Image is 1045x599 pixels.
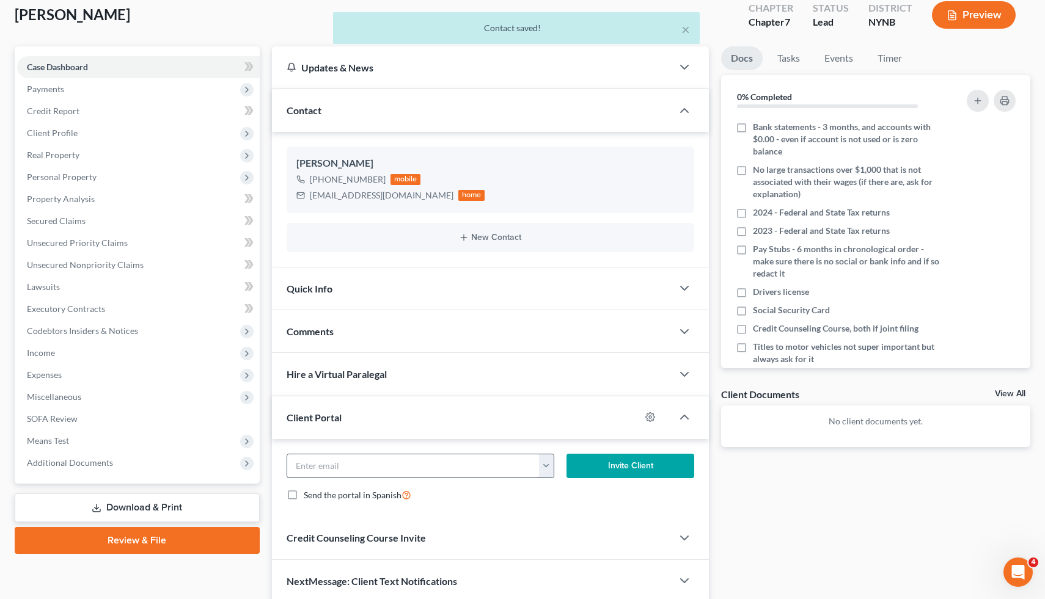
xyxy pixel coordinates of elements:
span: Unsecured Priority Claims [27,238,128,248]
span: Unsecured Nonpriority Claims [27,260,144,270]
a: Download & Print [15,493,260,522]
a: Docs [721,46,763,70]
div: mobile [391,174,421,185]
a: Lawsuits [17,276,260,298]
input: Enter email [287,454,540,477]
span: Send the portal in Spanish [304,490,402,500]
div: Status [813,1,849,15]
span: Titles to motor vehicles not super important but always ask for it [753,341,942,365]
span: [PERSON_NAME] [15,5,130,23]
button: × [681,22,690,37]
span: Lawsuits [27,281,60,292]
span: Secured Claims [27,216,86,226]
span: Personal Property [27,172,97,182]
span: Credit Report [27,106,79,116]
span: Miscellaneous [27,391,81,402]
span: Hire a Virtual Paralegal [287,368,387,380]
iframe: Intercom live chat [1003,557,1033,587]
span: Comments [287,325,334,337]
span: Client Profile [27,128,78,138]
button: Preview [932,1,1016,29]
div: home [458,190,485,201]
a: Timer [868,46,912,70]
p: No client documents yet. [731,415,1021,427]
span: Executory Contracts [27,303,105,314]
span: No large transactions over $1,000 that is not associated with their wages (if there are, ask for ... [753,164,942,200]
a: Review & File [15,527,260,554]
span: NextMessage: Client Text Notifications [287,575,457,587]
span: Real Property [27,150,79,160]
div: [EMAIL_ADDRESS][DOMAIN_NAME] [310,189,453,201]
strong: 0% Completed [737,92,792,102]
div: Updates & News [287,61,658,74]
span: Drivers license [753,286,809,298]
span: Credit Counseling Course, both if joint filing [753,322,919,335]
span: Quick Info [287,283,332,294]
span: SOFA Review [27,413,78,424]
a: Unsecured Priority Claims [17,232,260,254]
a: Executory Contracts [17,298,260,320]
span: 2024 - Federal and State Tax returns [753,206,890,219]
a: SOFA Review [17,408,260,430]
span: Expenses [27,369,62,380]
span: Pay Stubs - 6 months in chronological order - make sure there is no social or bank info and if so... [753,243,942,280]
a: Case Dashboard [17,56,260,78]
span: Property Analysis [27,194,95,204]
div: [PERSON_NAME] [296,156,685,171]
span: Credit Counseling Course Invite [287,532,426,543]
a: Unsecured Nonpriority Claims [17,254,260,276]
a: Property Analysis [17,188,260,210]
span: 2023 - Federal and State Tax returns [753,225,890,237]
span: Contact [287,104,321,116]
span: Social Security Card [753,304,830,316]
div: District [868,1,912,15]
a: Credit Report [17,100,260,122]
span: 4 [1028,557,1038,567]
div: Chapter [749,1,793,15]
span: Client Portal [287,412,342,423]
span: Case Dashboard [27,62,88,72]
div: [PHONE_NUMBER] [310,173,386,186]
div: Client Documents [721,388,799,401]
span: Means Test [27,435,69,446]
div: Contact saved! [343,22,690,34]
a: Secured Claims [17,210,260,232]
button: New Contact [296,233,685,242]
button: Invite Client [566,454,694,478]
span: Payments [27,84,64,94]
a: View All [995,390,1025,398]
span: Bank statements - 3 months, and accounts with $0.00 - even if account is not used or is zero balance [753,121,942,158]
span: Income [27,347,55,358]
span: Codebtors Insiders & Notices [27,325,138,336]
a: Tasks [768,46,810,70]
span: Additional Documents [27,457,113,468]
a: Events [815,46,863,70]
